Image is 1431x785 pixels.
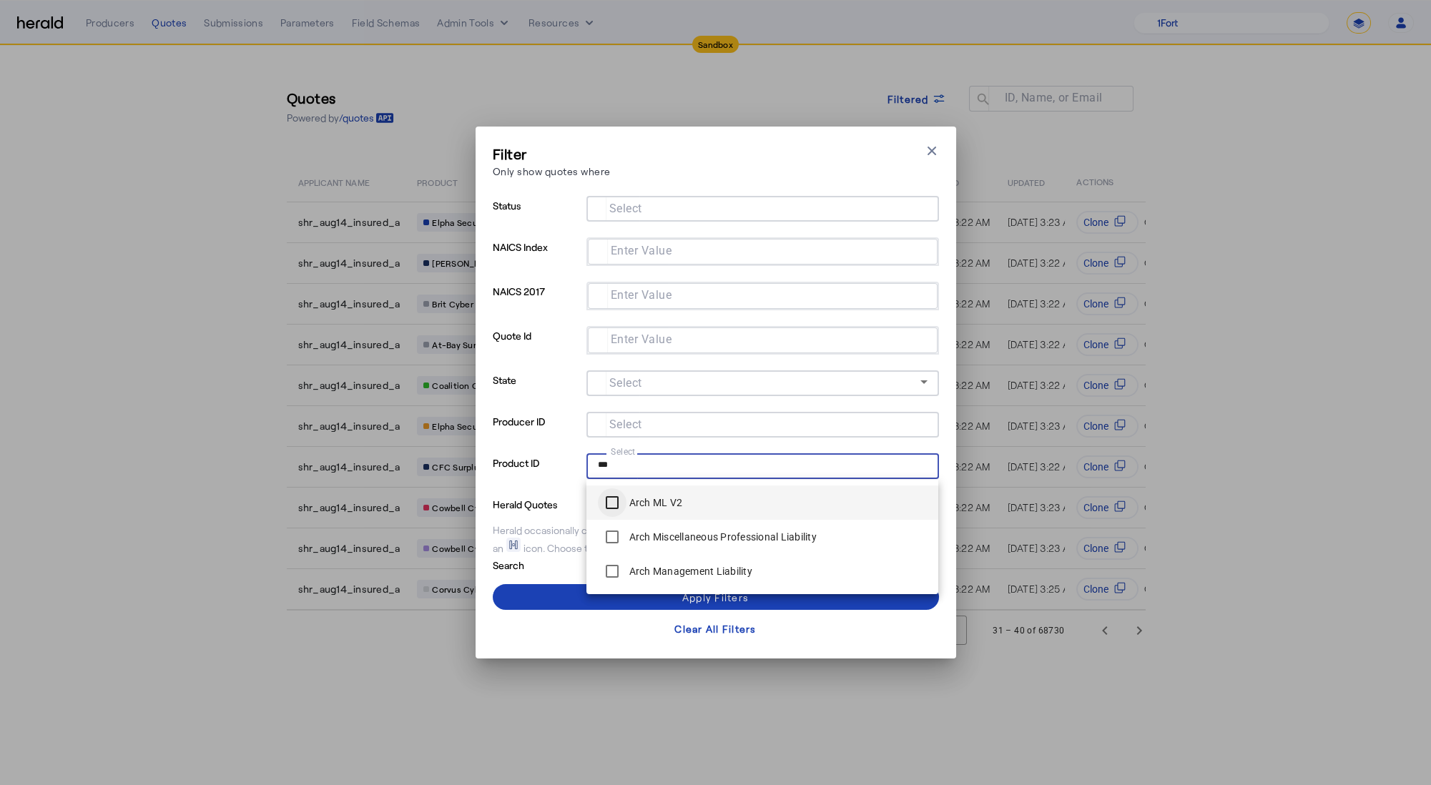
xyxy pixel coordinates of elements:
[493,237,581,282] p: NAICS Index
[598,199,928,216] mat-chip-grid: Selection
[493,616,939,641] button: Clear All Filters
[493,523,939,556] div: Herald occasionally creates quotes on your behalf for testing purposes, which will be shown with ...
[598,415,928,432] mat-chip-grid: Selection
[611,332,672,346] mat-label: Enter Value
[626,564,752,578] label: Arch Management Liability
[626,530,817,544] label: Arch Miscellaneous Professional Liability
[599,330,926,347] mat-chip-grid: Selection
[609,202,642,215] mat-label: Select
[611,244,672,257] mat-label: Enter Value
[611,446,636,456] mat-label: Select
[493,556,604,573] p: Search
[682,590,749,605] div: Apply Filters
[611,288,672,302] mat-label: Enter Value
[493,370,581,412] p: State
[626,495,683,510] label: Arch ML V2
[674,621,756,636] div: Clear All Filters
[609,418,642,431] mat-label: Select
[493,144,611,164] h3: Filter
[493,453,581,495] p: Product ID
[609,376,642,390] mat-label: Select
[598,456,928,473] mat-chip-grid: Selection
[493,495,604,512] p: Herald Quotes
[493,196,581,237] p: Status
[599,242,926,259] mat-chip-grid: Selection
[493,164,611,179] p: Only show quotes where
[493,282,581,326] p: NAICS 2017
[493,412,581,453] p: Producer ID
[599,286,926,303] mat-chip-grid: Selection
[493,326,581,370] p: Quote Id
[493,584,939,610] button: Apply Filters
